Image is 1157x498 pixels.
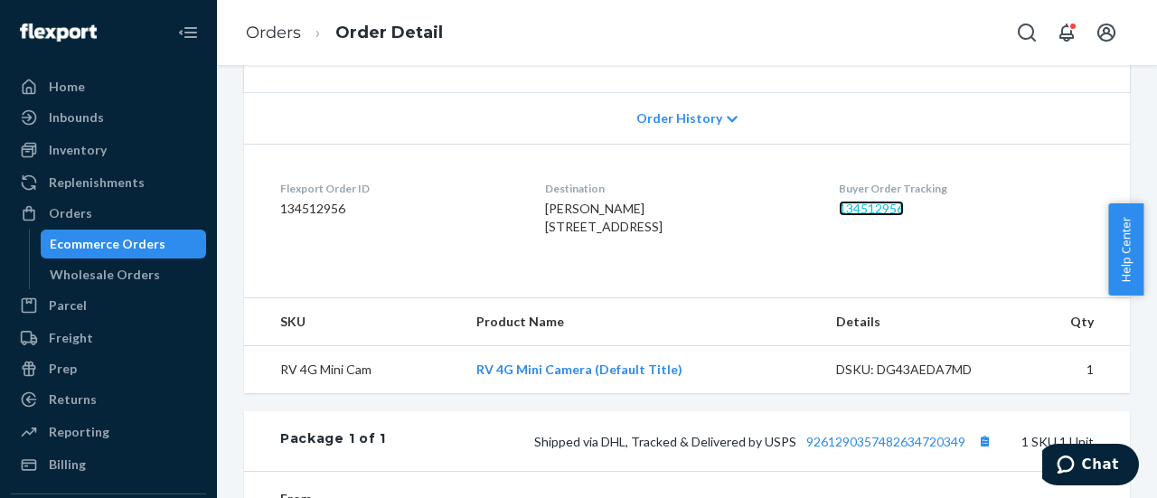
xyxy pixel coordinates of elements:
span: Shipped via DHL, Tracked & Delivered by USPS [534,434,996,449]
img: Flexport logo [20,23,97,42]
th: Product Name [462,298,822,346]
div: Inbounds [49,108,104,127]
button: Help Center [1108,203,1143,296]
a: Replenishments [11,168,206,197]
a: Freight [11,324,206,352]
button: Close Navigation [170,14,206,51]
td: 1 [1016,346,1130,394]
a: Prep [11,354,206,383]
div: Replenishments [49,174,145,192]
a: Inbounds [11,103,206,132]
div: Ecommerce Orders [50,235,165,253]
div: Reporting [49,423,109,441]
div: Returns [49,390,97,409]
div: Orders [49,204,92,222]
a: Ecommerce Orders [41,230,207,258]
th: SKU [244,298,462,346]
a: Billing [11,450,206,479]
div: Freight [49,329,93,347]
a: Orders [246,23,301,42]
div: Prep [49,360,77,378]
dt: Destination [545,181,809,196]
iframe: Opens a widget where you can chat to one of our agents [1042,444,1139,489]
div: Wholesale Orders [50,266,160,284]
a: Reporting [11,418,206,446]
a: Returns [11,385,206,414]
button: Open notifications [1049,14,1085,51]
a: Orders [11,199,206,228]
div: Package 1 of 1 [280,429,386,453]
button: Copy tracking number [973,429,996,453]
a: Wholesale Orders [41,260,207,289]
a: Order Detail [335,23,443,42]
div: 1 SKU 1 Unit [386,429,1094,453]
a: Home [11,72,206,101]
a: 134512956 [839,201,904,216]
th: Qty [1016,298,1130,346]
div: Billing [49,456,86,474]
ol: breadcrumbs [231,6,457,60]
dd: 134512956 [280,200,516,218]
a: 9261290357482634720349 [806,434,965,449]
td: RV 4G Mini Cam [244,346,462,394]
div: Home [49,78,85,96]
div: Inventory [49,141,107,159]
th: Details [822,298,1017,346]
div: Parcel [49,296,87,315]
span: [PERSON_NAME] [STREET_ADDRESS] [545,201,663,234]
a: Parcel [11,291,206,320]
div: DSKU: DG43AEDA7MD [836,361,1002,379]
a: Inventory [11,136,206,164]
button: Open account menu [1088,14,1124,51]
button: Open Search Box [1009,14,1045,51]
dt: Flexport Order ID [280,181,516,196]
a: RV 4G Mini Camera (Default Title) [476,362,682,377]
dt: Buyer Order Tracking [839,181,1094,196]
span: Order History [636,109,722,127]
